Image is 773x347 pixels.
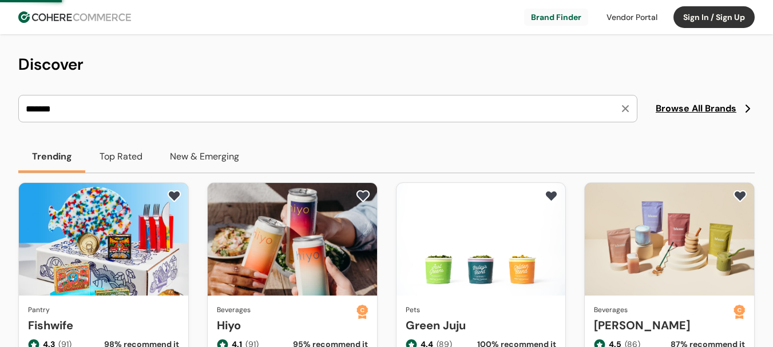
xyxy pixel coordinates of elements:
button: Sign In / Sign Up [673,6,755,28]
span: Discover [18,54,84,75]
a: Hiyo [217,317,356,334]
img: Cohere Logo [18,11,131,23]
button: New & Emerging [156,141,253,173]
button: add to favorite [542,188,561,205]
a: Browse All Brands [656,102,755,115]
a: Green Juju [406,317,557,334]
button: add to favorite [165,188,184,205]
a: [PERSON_NAME] [594,317,734,334]
button: Trending [18,141,86,173]
a: Fishwife [28,317,179,334]
span: Browse All Brands [656,102,736,115]
button: Top Rated [86,141,156,173]
button: add to favorite [354,188,372,205]
button: add to favorite [731,188,750,205]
